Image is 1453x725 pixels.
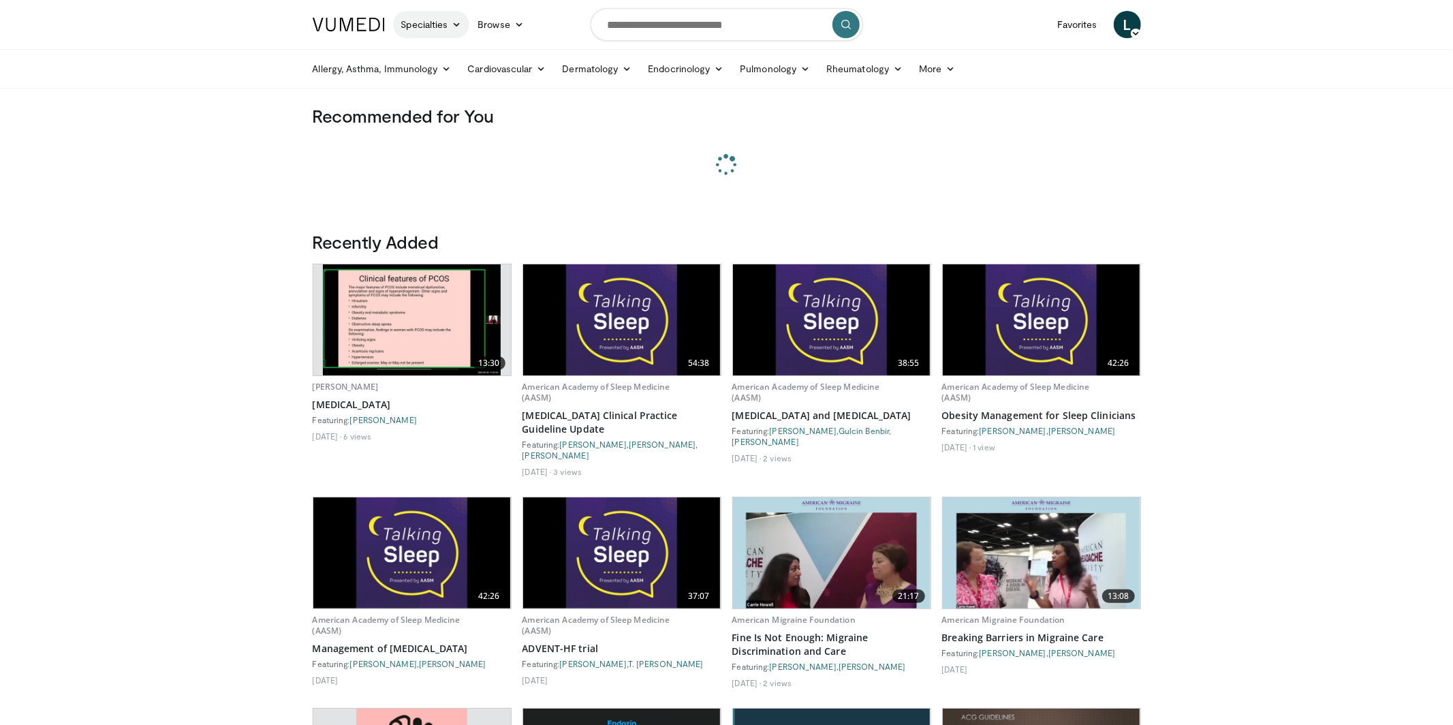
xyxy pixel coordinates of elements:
[313,675,339,685] li: [DATE]
[522,409,721,436] a: [MEDICAL_DATA] Clinical Practice Guideline Update
[522,658,721,669] div: Featuring: ,
[1114,11,1141,38] a: L
[1102,356,1135,370] span: 42:26
[973,442,995,452] li: 1 view
[943,497,1140,608] img: bbd5f03a-933e-4dda-92d1-9f82699ff5f8.620x360_q85_upscale.jpg
[732,677,762,688] li: [DATE]
[323,264,501,375] img: abf99907-c8aa-41ae-9ab1-ce64f28b0c26.620x360_q85_upscale.jpg
[350,415,417,425] a: [PERSON_NAME]
[522,614,670,636] a: American Academy of Sleep Medicine (AASM)
[469,11,532,38] a: Browse
[892,589,925,603] span: 21:17
[313,381,379,392] a: [PERSON_NAME]
[1048,648,1115,658] a: [PERSON_NAME]
[522,642,721,655] a: ADVENT-HF trial
[839,662,905,671] a: [PERSON_NAME]
[522,450,589,460] a: [PERSON_NAME]
[763,452,792,463] li: 2 views
[313,497,511,608] img: 6357d422-0a10-43c1-a5a4-60fbaac7e2d9.620x360_q85_upscale.jpg
[350,659,417,668] a: [PERSON_NAME]
[892,356,925,370] span: 38:55
[419,659,486,668] a: [PERSON_NAME]
[313,398,512,412] a: [MEDICAL_DATA]
[818,55,911,82] a: Rheumatology
[522,439,721,461] div: Featuring: , ,
[733,497,931,608] a: 21:17
[732,614,856,626] a: American Migraine Foundation
[732,409,931,422] a: [MEDICAL_DATA] and [MEDICAL_DATA]
[943,264,1140,375] img: 29dfceba-5b32-4eff-ad52-513f6305d21f.620x360_q85_upscale.jpg
[313,614,460,636] a: American Academy of Sleep Medicine (AASM)
[313,18,385,31] img: VuMedi Logo
[313,497,511,608] a: 42:26
[473,356,505,370] span: 13:30
[554,55,640,82] a: Dermatology
[683,589,715,603] span: 37:07
[313,414,512,425] div: Featuring:
[1102,589,1135,603] span: 13:08
[942,381,1090,403] a: American Academy of Sleep Medicine (AASM)
[523,497,721,608] img: f1af8480-b9ba-4cca-9aa5-9b31ae1df11a.620x360_q85_upscale.jpg
[553,466,582,477] li: 3 views
[522,466,552,477] li: [DATE]
[733,497,931,608] img: 0873582c-27fb-4a68-964f-c7e997992b75.620x360_q85_upscale.jpg
[732,631,931,658] a: Fine Is Not Enough: Migraine Discrimination and Care
[313,431,342,442] li: [DATE]
[763,677,792,688] li: 2 views
[683,356,715,370] span: 54:38
[459,55,554,82] a: Cardiovascular
[313,231,1141,253] h3: Recently Added
[304,55,460,82] a: Allergy, Asthma, Immunology
[732,55,818,82] a: Pulmonology
[629,439,696,449] a: [PERSON_NAME]
[523,497,721,608] a: 37:07
[393,11,470,38] a: Specialties
[942,631,1141,645] a: Breaking Barriers in Migraine Care
[732,452,762,463] li: [DATE]
[313,264,511,375] a: 13:30
[732,425,931,447] div: Featuring: , ,
[313,658,512,669] div: Featuring: ,
[560,659,627,668] a: [PERSON_NAME]
[733,264,931,375] img: bc571ba0-c125-4508-92fa-9d3340259f5f.620x360_q85_upscale.jpg
[942,409,1141,422] a: Obesity Management for Sleep Clinicians
[522,675,548,685] li: [DATE]
[343,431,371,442] li: 6 views
[770,426,837,435] a: [PERSON_NAME]
[770,662,837,671] a: [PERSON_NAME]
[980,426,1046,435] a: [PERSON_NAME]
[943,497,1140,608] a: 13:08
[1049,11,1106,38] a: Favorites
[942,614,1065,626] a: American Migraine Foundation
[732,661,931,672] div: Featuring: ,
[732,381,880,403] a: American Academy of Sleep Medicine (AASM)
[943,264,1140,375] a: 42:26
[473,589,505,603] span: 42:26
[560,439,627,449] a: [PERSON_NAME]
[628,659,704,668] a: T. [PERSON_NAME]
[522,381,670,403] a: American Academy of Sleep Medicine (AASM)
[313,642,512,655] a: Management of [MEDICAL_DATA]
[942,425,1141,436] div: Featuring: ,
[732,437,799,446] a: [PERSON_NAME]
[640,55,732,82] a: Endocrinology
[839,426,889,435] a: Gulcin Benbir
[523,264,721,375] a: 54:38
[591,8,863,41] input: Search topics, interventions
[942,664,968,675] li: [DATE]
[1048,426,1115,435] a: [PERSON_NAME]
[523,264,721,375] img: ec18f352-dac3-4f79-8e7e-aea2e5f56246.620x360_q85_upscale.jpg
[733,264,931,375] a: 38:55
[313,105,1141,127] h3: Recommended for You
[911,55,963,82] a: More
[942,647,1141,658] div: Featuring: ,
[942,442,971,452] li: [DATE]
[980,648,1046,658] a: [PERSON_NAME]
